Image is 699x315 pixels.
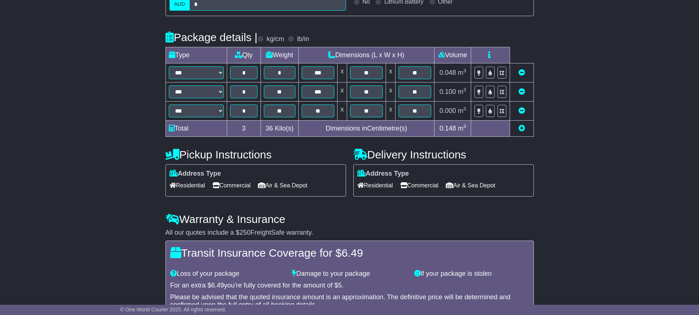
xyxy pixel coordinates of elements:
td: Kilo(s) [261,121,299,137]
label: kg/cm [266,35,284,43]
sup: 3 [463,87,466,92]
td: Volume [434,47,471,63]
span: m [458,125,466,132]
span: Residential [357,180,393,191]
label: Address Type [357,170,409,178]
span: 0.100 [440,88,456,95]
sup: 3 [463,106,466,111]
span: 0.148 [440,125,456,132]
span: 6.49 [342,247,363,259]
span: Commercial [400,180,438,191]
td: x [337,63,347,83]
label: Address Type [170,170,221,178]
span: © One World Courier 2025. All rights reserved. [120,307,226,312]
td: x [337,102,347,121]
span: Air & Sea Depot [446,180,495,191]
div: If your package is stolen [411,270,533,278]
td: x [386,63,396,83]
div: Please be advised that the quoted insurance amount is an approximation. The definitive price will... [170,293,529,309]
h4: Transit Insurance Coverage for $ [170,247,529,259]
div: All our quotes include a $ FreightSafe warranty. [165,229,534,237]
h4: Package details | [165,31,258,43]
td: Weight [261,47,299,63]
h4: Delivery Instructions [353,149,534,161]
div: For an extra $ you're fully covered for the amount of $ . [170,282,529,290]
td: Dimensions (L x W x H) [298,47,434,63]
span: Residential [170,180,205,191]
td: x [386,83,396,102]
span: Air & Sea Depot [258,180,307,191]
span: m [458,88,466,95]
span: 0.000 [440,107,456,114]
td: Dimensions in Centimetre(s) [298,121,434,137]
td: Total [165,121,227,137]
a: Add new item [518,125,525,132]
a: Remove this item [518,69,525,76]
span: 6.49 [211,282,224,289]
span: 0.048 [440,69,456,76]
h4: Warranty & Insurance [165,213,534,225]
td: 3 [227,121,261,137]
sup: 3 [463,68,466,73]
h4: Pickup Instructions [165,149,346,161]
span: m [458,107,466,114]
td: Qty [227,47,261,63]
div: Loss of your package [167,270,289,278]
span: 36 [266,125,273,132]
td: x [337,83,347,102]
a: Remove this item [518,107,525,114]
td: x [386,102,396,121]
span: Commercial [212,180,251,191]
td: Type [165,47,227,63]
label: lb/in [297,35,309,43]
sup: 3 [463,124,466,129]
span: m [458,69,466,76]
div: Damage to your package [288,270,411,278]
span: 5 [338,282,342,289]
a: Remove this item [518,88,525,95]
span: 250 [240,229,251,236]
